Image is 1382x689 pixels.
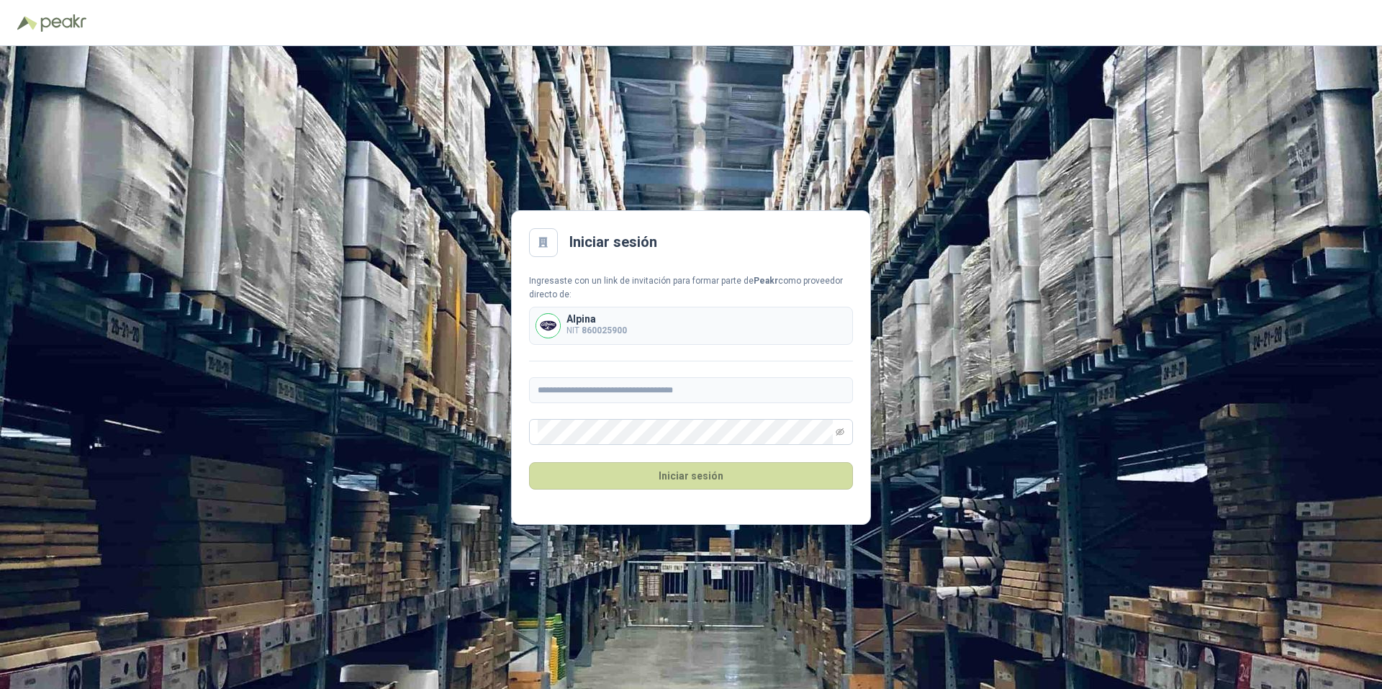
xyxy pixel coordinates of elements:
[754,276,778,286] b: Peakr
[569,231,657,253] h2: Iniciar sesión
[582,325,627,336] b: 860025900
[40,14,86,32] img: Peakr
[529,274,853,302] div: Ingresaste con un link de invitación para formar parte de como proveedor directo de:
[836,428,844,436] span: eye-invisible
[566,324,627,338] p: NIT
[529,462,853,490] button: Iniciar sesión
[17,16,37,30] img: Logo
[536,314,560,338] img: Company Logo
[566,314,627,324] p: Alpina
